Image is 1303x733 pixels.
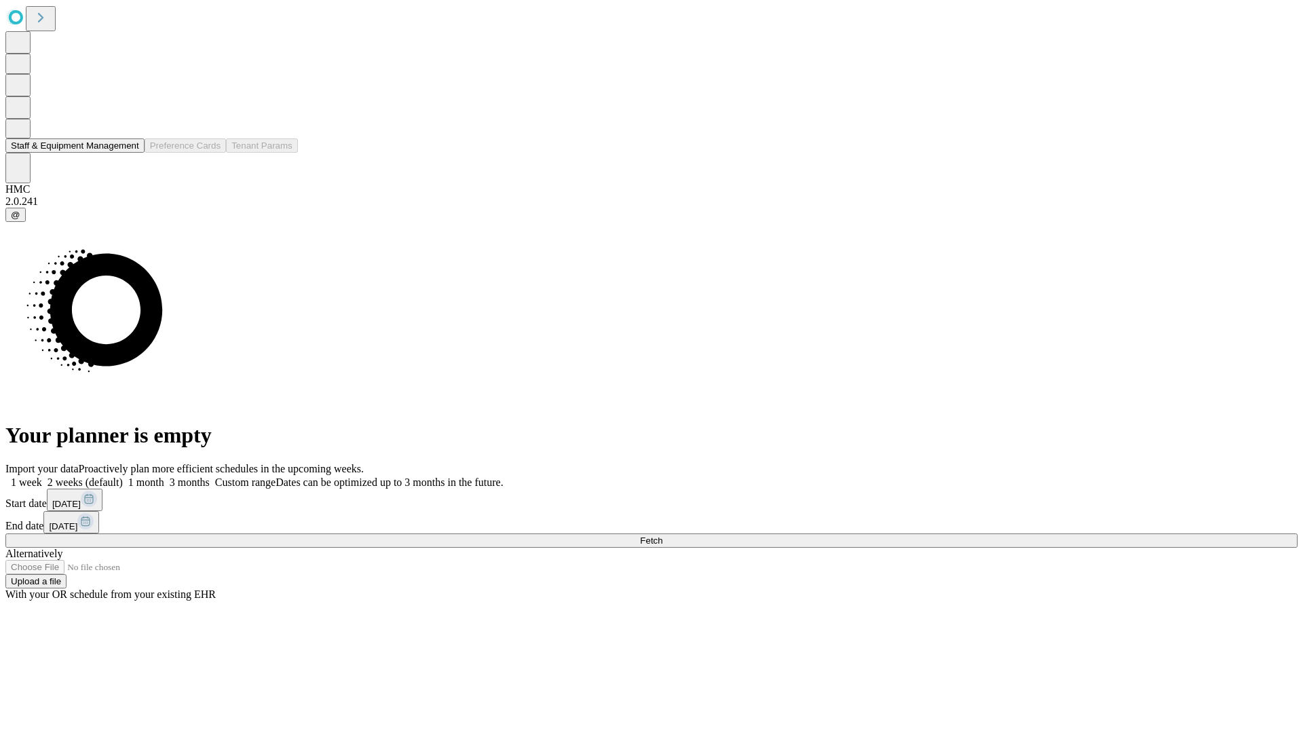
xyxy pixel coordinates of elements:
button: @ [5,208,26,222]
span: 3 months [170,476,210,488]
span: @ [11,210,20,220]
span: Fetch [640,535,662,546]
button: [DATE] [47,489,102,511]
button: Tenant Params [226,138,298,153]
span: [DATE] [52,499,81,509]
span: Proactively plan more efficient schedules in the upcoming weeks. [79,463,364,474]
button: Upload a file [5,574,67,588]
span: 2 weeks (default) [48,476,123,488]
span: Alternatively [5,548,62,559]
button: Preference Cards [145,138,226,153]
button: Fetch [5,533,1298,548]
span: Dates can be optimized up to 3 months in the future. [276,476,503,488]
span: With your OR schedule from your existing EHR [5,588,216,600]
span: [DATE] [49,521,77,531]
span: 1 month [128,476,164,488]
div: 2.0.241 [5,195,1298,208]
span: Custom range [215,476,276,488]
button: [DATE] [43,511,99,533]
h1: Your planner is empty [5,423,1298,448]
button: Staff & Equipment Management [5,138,145,153]
div: End date [5,511,1298,533]
span: 1 week [11,476,42,488]
span: Import your data [5,463,79,474]
div: HMC [5,183,1298,195]
div: Start date [5,489,1298,511]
